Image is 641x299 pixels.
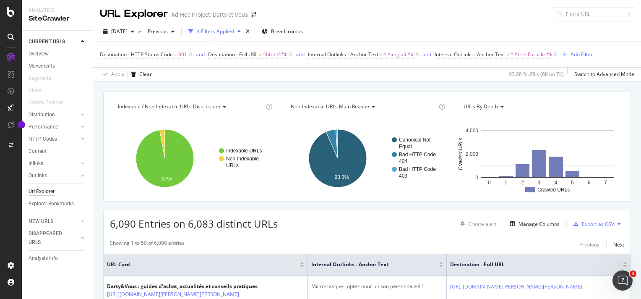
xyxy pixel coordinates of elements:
[100,25,138,38] button: [DATE]
[29,187,55,196] div: Url Explorer
[291,103,369,110] span: Non-Indexable URLs Main Reason
[521,180,524,186] text: 2
[29,199,74,208] div: Explorer Bookmarks
[559,50,593,60] button: Add Filter
[29,147,87,156] a: Content
[29,254,87,263] a: Analysis Info
[283,122,449,195] svg: A chart.
[505,180,508,186] text: 1
[588,180,591,186] text: 6
[29,37,65,46] div: CURRENT URLS
[450,261,610,268] span: Destination - Full URL
[399,137,431,143] text: Canonical Not
[519,220,560,228] div: Manage Columns
[29,229,78,247] a: DISAPPEARED URLS
[226,156,259,162] text: Non-Indexable
[29,123,78,131] a: Performance
[178,49,187,60] span: 301
[308,51,378,58] span: Internal Outlinks - Anchor Text
[466,128,478,134] text: 4,000
[144,28,168,35] span: Previous
[458,138,464,170] text: Crawled URLs
[29,217,53,226] div: NEW URLS
[506,51,509,58] span: ≠
[29,98,63,107] div: Search Engines
[196,51,205,58] div: and
[226,148,262,154] text: Indexable URLs
[29,98,72,107] a: Search Engines
[29,159,78,168] a: Inlinks
[29,187,87,196] a: Url Explorer
[107,261,298,268] span: URL Card
[139,71,152,78] div: Clear
[29,14,86,24] div: SiteCrawler
[144,25,178,38] button: Previous
[171,10,248,19] div: Ad-Hoc Project: Darty et Vous
[311,283,443,290] div: Micro-casque : optez pour un son personnalisé !
[475,175,478,181] text: 0
[450,283,582,291] a: [URL][DOMAIN_NAME][PERSON_NAME][PERSON_NAME]
[29,217,78,226] a: NEW URLS
[29,86,41,95] div: Visits
[197,28,234,35] div: 4 Filters Applied
[259,51,262,58] span: ≠
[29,254,58,263] div: Analysis Info
[334,174,349,180] text: 93.3%
[570,217,614,231] button: Export as CSV
[29,50,87,58] a: Overview
[29,171,78,180] a: Outlinks
[311,261,426,268] span: Internal Outlinks - Anchor Text
[185,25,244,38] button: 4 Filters Applied
[383,49,414,60] span: ^.*img.alt.*$
[29,123,58,131] div: Performance
[457,217,496,231] button: Create alert
[464,103,498,110] span: URLs by Depth
[399,173,407,179] text: 403
[258,25,306,38] button: Breadcrumbs
[462,100,617,113] h4: URLs by Depth
[604,180,607,186] text: 7
[251,12,256,18] div: arrow-right-arrow-left
[110,217,278,231] span: 6,090 Entries on 6,083 distinct URLs
[107,290,239,299] a: [URL][DOMAIN_NAME][PERSON_NAME][PERSON_NAME]
[100,51,173,58] span: Destination - HTTP Status Code
[29,171,47,180] div: Outlinks
[226,163,239,168] text: URLs
[554,7,634,21] input: Find a URL
[271,28,303,35] span: Breadcrumbs
[630,270,636,277] span: 1
[538,180,541,186] text: 3
[29,74,60,83] a: Segments
[244,27,251,36] div: times
[571,180,574,186] text: 5
[29,110,55,119] div: Distribution
[162,176,172,182] text: 97%
[111,71,124,78] div: Apply
[456,122,622,195] svg: A chart.
[574,71,634,78] div: Switch to Advanced Mode
[208,51,258,58] span: Destination - Full URL
[128,68,152,81] button: Clear
[435,51,505,58] span: Internal Outlinks - Anchor Text
[613,239,624,249] button: Next
[399,166,436,172] text: Bad HTTP Code
[111,28,128,35] span: 2025 Sep. 8th
[174,51,177,58] span: =
[29,50,49,58] div: Overview
[511,49,552,60] span: ^.*Lire l'article.*$
[582,220,614,228] div: Export as CSV
[29,229,71,247] div: DISAPPEARED URLS
[579,241,599,248] div: Previous
[118,103,220,110] span: Indexable / Non-Indexable URLs distribution
[422,51,431,58] div: and
[422,50,431,58] button: and
[116,100,264,113] h4: Indexable / Non-Indexable URLs Distribution
[29,74,51,83] div: Segments
[29,147,47,156] div: Content
[399,152,436,157] text: Bad HTTP Code
[296,50,305,58] button: and
[507,219,560,229] button: Manage Columns
[571,68,634,81] button: Switch to Advanced Mode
